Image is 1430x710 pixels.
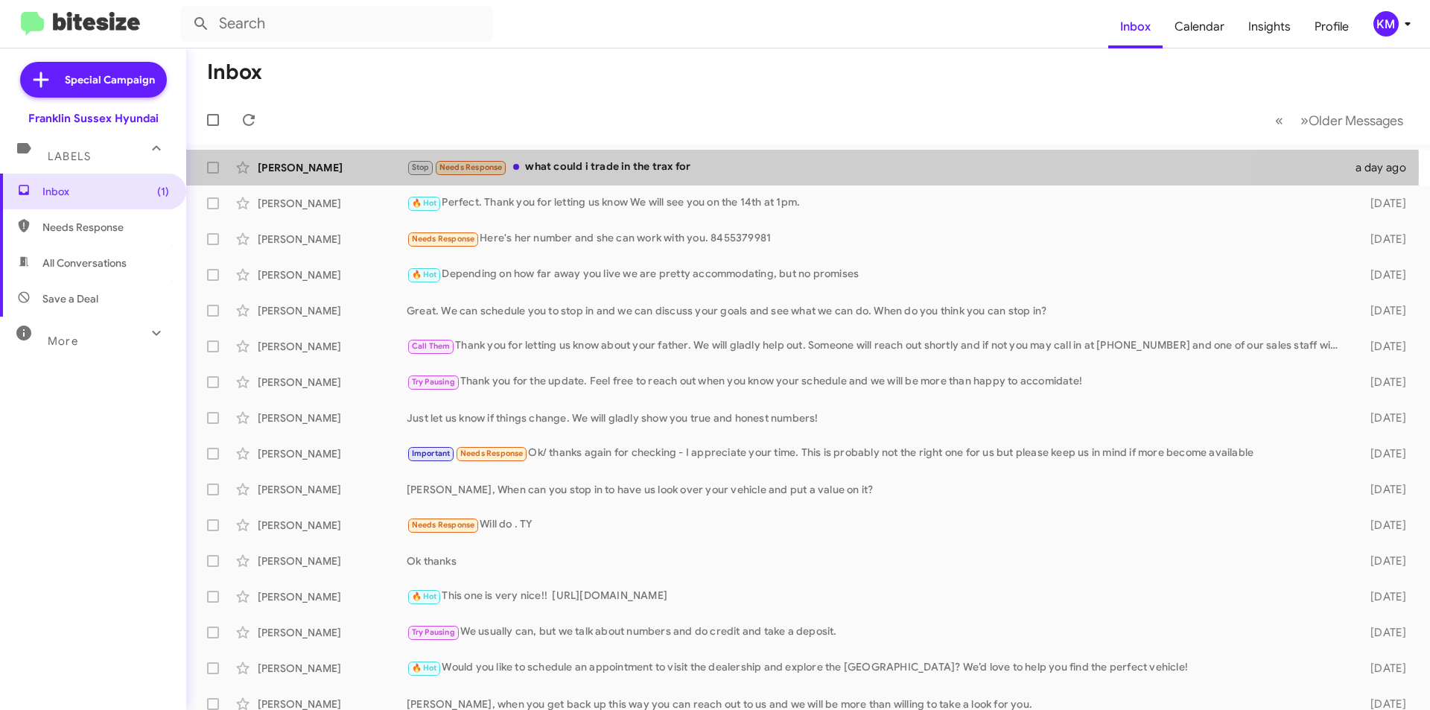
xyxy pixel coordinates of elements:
span: 🔥 Hot [412,663,437,673]
div: [PERSON_NAME] [258,411,407,425]
div: Here's her number and she can work with you. 8455379981 [407,230,1347,247]
div: [DATE] [1347,661,1418,676]
div: [PERSON_NAME] [258,625,407,640]
div: [DATE] [1347,446,1418,461]
div: Depending on how far away you live we are pretty accommodating, but no promises [407,266,1347,283]
div: [DATE] [1347,339,1418,354]
div: We usually can, but we talk about numbers and do credit and take a deposit. [407,624,1347,641]
div: KM [1373,11,1399,37]
span: 🔥 Hot [412,592,437,601]
span: Inbox [42,184,169,199]
span: Try Pausing [412,627,455,637]
div: [PERSON_NAME], When can you stop in to have us look over your vehicle and put a value on it? [407,482,1347,497]
span: « [1275,111,1283,130]
div: [PERSON_NAME] [258,554,407,568]
div: Would you like to schedule an appointment to visit the dealership and explore the [GEOGRAPHIC_DAT... [407,659,1347,676]
button: KM [1361,11,1414,37]
div: Thank you for letting us know about your father. We will gladly help out. Someone will reach out ... [407,337,1347,355]
span: Special Campaign [65,72,155,87]
div: [PERSON_NAME] [258,518,407,533]
span: Older Messages [1309,112,1403,129]
span: Needs Response [460,448,524,458]
div: [DATE] [1347,196,1418,211]
div: [PERSON_NAME] [258,446,407,461]
div: Just let us know if things change. We will gladly show you true and honest numbers! [407,411,1347,425]
div: Franklin Sussex Hyundai [28,111,159,126]
div: [PERSON_NAME] [258,160,407,175]
div: [DATE] [1347,232,1418,247]
span: Save a Deal [42,291,98,306]
a: Special Campaign [20,62,167,98]
button: Previous [1266,105,1292,136]
span: 🔥 Hot [412,198,437,208]
button: Next [1291,105,1412,136]
div: [PERSON_NAME] [258,232,407,247]
a: Inbox [1108,5,1163,48]
div: Will do . TY [407,516,1347,533]
span: Needs Response [412,234,475,244]
div: [DATE] [1347,625,1418,640]
h1: Inbox [207,60,262,84]
span: Try Pausing [412,377,455,387]
span: Labels [48,150,91,163]
div: a day ago [1347,160,1418,175]
div: [PERSON_NAME] [258,339,407,354]
a: Profile [1303,5,1361,48]
div: [DATE] [1347,267,1418,282]
input: Search [180,6,493,42]
span: » [1300,111,1309,130]
div: [PERSON_NAME] [258,303,407,318]
div: This one is very nice!! [URL][DOMAIN_NAME] [407,588,1347,605]
div: [DATE] [1347,482,1418,497]
a: Calendar [1163,5,1236,48]
div: [DATE] [1347,518,1418,533]
span: Stop [412,162,430,172]
div: [PERSON_NAME] [258,482,407,497]
div: [DATE] [1347,375,1418,390]
nav: Page navigation example [1267,105,1412,136]
div: [PERSON_NAME] [258,196,407,211]
div: [DATE] [1347,589,1418,604]
div: [DATE] [1347,411,1418,425]
div: [DATE] [1347,554,1418,568]
div: [DATE] [1347,303,1418,318]
span: Important [412,448,451,458]
div: [PERSON_NAME] [258,589,407,604]
div: [PERSON_NAME] [258,661,407,676]
div: [PERSON_NAME] [258,267,407,282]
span: All Conversations [42,256,127,270]
span: Needs Response [42,220,169,235]
span: Call Them [412,341,451,351]
span: (1) [157,184,169,199]
div: Great. We can schedule you to stop in and we can discuss your goals and see what we can do. When ... [407,303,1347,318]
div: Ok thanks [407,554,1347,568]
span: 🔥 Hot [412,270,437,279]
div: [PERSON_NAME] [258,375,407,390]
span: Needs Response [439,162,503,172]
span: Needs Response [412,520,475,530]
div: what could i trade in the trax for [407,159,1347,176]
a: Insights [1236,5,1303,48]
div: Thank you for the update. Feel free to reach out when you know your schedule and we will be more ... [407,373,1347,390]
div: Ok/ thanks again for checking - I appreciate your time. This is probably not the right one for us... [407,445,1347,462]
span: More [48,335,78,348]
div: Perfect. Thank you for letting us know We will see you on the 14th at 1pm. [407,194,1347,212]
